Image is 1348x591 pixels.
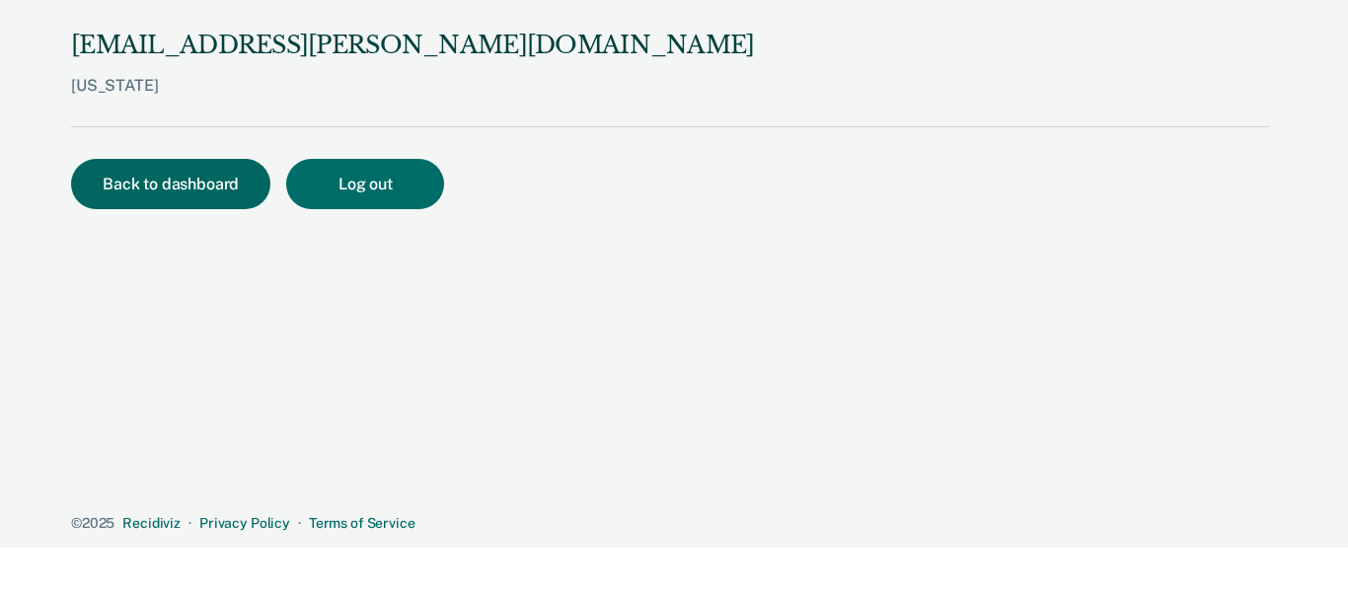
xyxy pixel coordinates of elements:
button: Log out [286,159,444,209]
div: [US_STATE] [71,76,754,126]
a: Privacy Policy [199,515,290,531]
div: [EMAIL_ADDRESS][PERSON_NAME][DOMAIN_NAME] [71,32,754,60]
a: Recidiviz [122,515,181,531]
button: Back to dashboard [71,159,270,209]
div: · · [71,515,1269,532]
a: Back to dashboard [71,177,286,192]
a: Terms of Service [309,515,415,531]
span: © 2025 [71,515,114,531]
